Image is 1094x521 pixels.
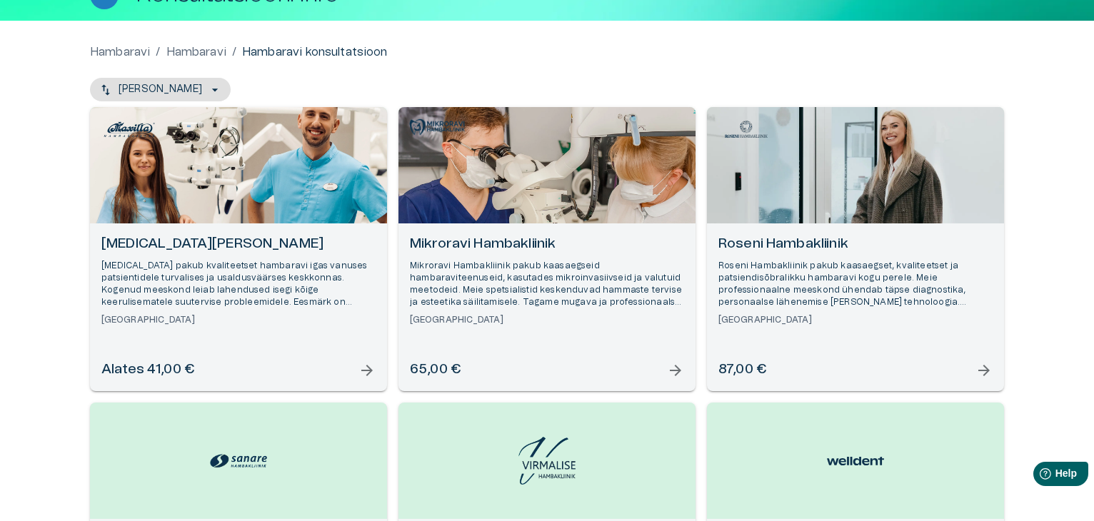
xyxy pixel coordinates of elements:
p: / [156,44,160,61]
h6: Alates 41,00 € [101,360,194,380]
p: / [232,44,236,61]
p: [PERSON_NAME] [119,82,202,97]
img: Sanare hambakliinik logo [210,450,267,471]
p: Mikroravi Hambakliinik pakub kaasaegseid hambaraviteenuseid, kasutades mikroinvasiivseid ja valut... [410,260,684,309]
h6: [GEOGRAPHIC_DATA] [101,314,376,326]
img: Roseni Hambakliinik logo [718,118,775,141]
h6: Roseni Hambakliinik [718,235,993,254]
img: Maxilla Hambakliinik logo [101,118,158,141]
h6: [MEDICAL_DATA][PERSON_NAME] [101,235,376,254]
h6: 87,00 € [718,360,766,380]
a: Hambaravi [90,44,150,61]
h6: [GEOGRAPHIC_DATA] [718,314,993,326]
h6: Mikroravi Hambakliinik [410,235,684,254]
a: Open selected supplier available booking dates [398,107,696,391]
p: Hambaravi konsultatsioon [242,44,388,61]
img: Mikroravi Hambakliinik logo [409,118,466,136]
a: Open selected supplier available booking dates [90,107,387,391]
h6: [GEOGRAPHIC_DATA] [410,314,684,326]
span: arrow_forward [667,362,684,379]
img: Welldent Hambakliinik logo [827,450,884,472]
a: Hambaravi [166,44,226,61]
iframe: Help widget launcher [983,456,1094,496]
img: Virmalise hambakliinik logo [518,437,576,485]
span: arrow_forward [358,362,376,379]
span: arrow_forward [975,362,993,379]
p: [MEDICAL_DATA] pakub kvaliteetset hambaravi igas vanuses patsientidele turvalises ja usaldusväärs... [101,260,376,309]
button: [PERSON_NAME] [90,78,231,101]
p: Roseni Hambakliinik pakub kaasaegset, kvaliteetset ja patsiendisõbralikku hambaravi kogu perele. ... [718,260,993,309]
a: Open selected supplier available booking dates [707,107,1004,391]
h6: 65,00 € [410,360,461,380]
